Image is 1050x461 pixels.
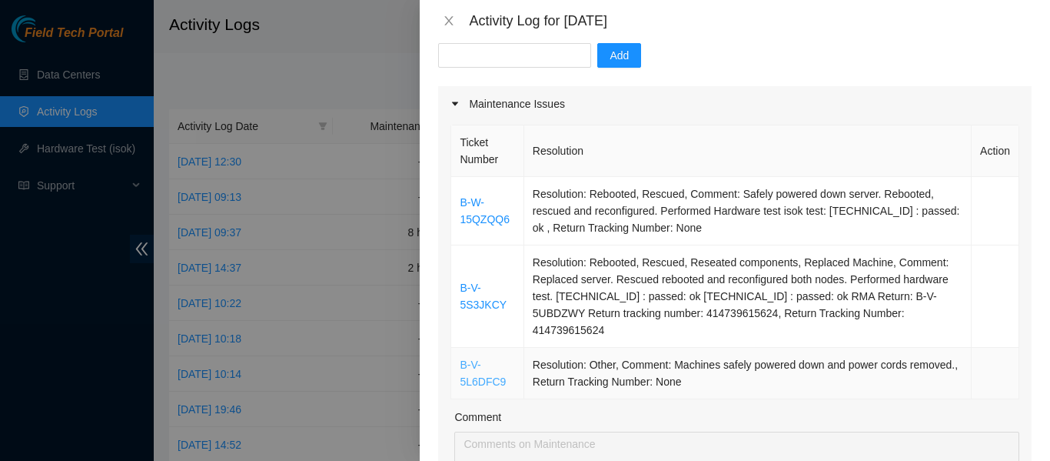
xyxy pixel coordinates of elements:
[450,99,460,109] span: caret-right
[524,125,972,177] th: Resolution
[460,196,510,225] a: B-W-15QZQQ6
[460,282,507,311] a: B-V-5S3JKCY
[460,359,506,388] a: B-V-5L6DFC9
[469,12,1032,29] div: Activity Log for [DATE]
[454,409,501,426] label: Comment
[524,177,972,246] td: Resolution: Rebooted, Rescued, Comment: Safely powered down server. Rebooted, rescued and reconfi...
[610,47,629,64] span: Add
[524,348,972,399] td: Resolution: Other, Comment: Machines safely powered down and power cords removed., Return Trackin...
[438,86,1032,122] div: Maintenance Issues
[451,125,523,177] th: Ticket Number
[438,14,460,28] button: Close
[597,43,641,68] button: Add
[524,246,972,348] td: Resolution: Rebooted, Rescued, Reseated components, Replaced Machine, Comment: Replaced server. R...
[972,125,1019,177] th: Action
[443,15,455,27] span: close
